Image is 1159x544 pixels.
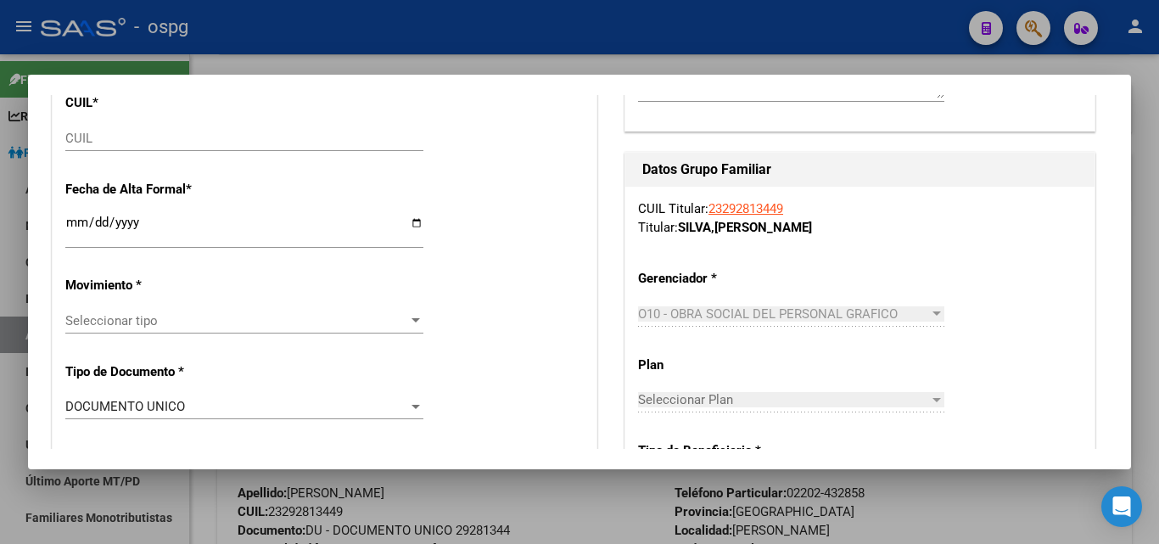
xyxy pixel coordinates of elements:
p: Plan [638,356,771,375]
span: DOCUMENTO UNICO [65,399,185,414]
div: Open Intercom Messenger [1101,486,1142,527]
a: 23292813449 [708,201,783,216]
h1: Datos Grupo Familiar [642,160,1078,180]
p: Fecha de Alta Formal [65,180,221,199]
span: Seleccionar tipo [65,313,408,328]
p: Nro Documento [65,448,221,468]
p: Movimiento * [65,276,221,295]
span: O10 - OBRA SOCIAL DEL PERSONAL GRAFICO [638,306,898,322]
p: Gerenciador * [638,269,771,289]
p: Tipo de Beneficiario * [638,441,771,461]
strong: SILVA [PERSON_NAME] [678,220,812,235]
p: CUIL [65,93,221,113]
p: Tipo de Documento * [65,362,221,382]
span: , [711,220,714,235]
span: Seleccionar Plan [638,392,929,407]
div: CUIL Titular: Titular: [638,199,1082,238]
